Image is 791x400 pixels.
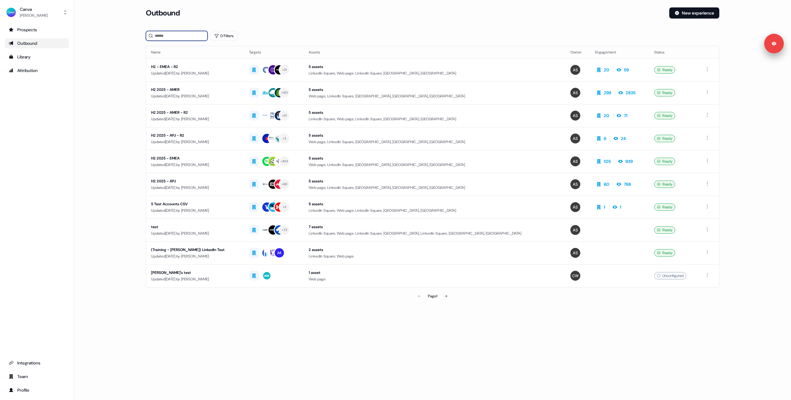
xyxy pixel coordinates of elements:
div: Library [9,54,65,60]
div: LinkedIn Square, Web page, LinkedIn Square, [GEOGRAPHIC_DATA], [GEOGRAPHIC_DATA] [309,116,560,122]
div: 2835 [626,90,636,96]
a: Go to team [5,372,69,381]
div: 20 [604,67,609,73]
a: Go to outbound experience [5,38,69,48]
img: Anna [570,248,580,258]
div: Updated [DATE] by [PERSON_NAME] [151,162,239,168]
a: Go to profile [5,385,69,395]
img: Anna [570,111,580,121]
div: Ready [654,89,675,96]
div: 59 [624,67,629,73]
div: 2 assets [309,247,560,253]
div: 5 assets [309,155,560,161]
img: Charlie [570,271,580,281]
div: LinkedIn Square, Web page [309,253,560,259]
div: Ready [654,203,675,211]
div: 5 assets [309,87,560,93]
div: H2 2025 - APJ [151,178,239,184]
div: 6 [604,135,606,142]
div: + 103 [281,159,288,164]
div: 1 [620,204,621,210]
div: H2 2025 - EMEA [151,155,239,161]
div: Updated [DATE] by [PERSON_NAME] [151,230,239,236]
div: Canva [20,6,48,12]
div: + 72 [282,227,287,233]
div: Outbound [9,40,65,46]
div: Ready [654,158,675,165]
div: 5 assets [309,201,560,207]
div: + 2 [283,204,286,210]
div: 5 assets [309,178,560,184]
div: Updated [DATE] by [PERSON_NAME] [151,116,239,122]
div: (Training - [PERSON_NAME]) LinkedIn Test [151,247,239,253]
div: [PERSON_NAME]'s test [151,270,239,276]
th: Status [649,46,699,58]
div: Web page, LinkedIn Square, [GEOGRAPHIC_DATA], [GEOGRAPHIC_DATA], [GEOGRAPHIC_DATA] [309,93,560,99]
div: Page 1 [428,293,437,299]
div: Web page, LinkedIn Square, [GEOGRAPHIC_DATA], [GEOGRAPHIC_DATA], [GEOGRAPHIC_DATA] [309,185,560,191]
button: New experience [669,7,719,19]
div: Profile [9,387,65,393]
div: + 21 [282,67,287,73]
div: Updated [DATE] by [PERSON_NAME] [151,93,239,99]
div: 24 [621,135,626,142]
div: 60 [604,181,609,187]
div: H2 2025 - APJ - R2 [151,132,239,138]
img: Anna [570,202,580,212]
div: H2 2025 - AMER - R2 [151,109,239,116]
a: Go to templates [5,52,69,62]
div: H2 2025 - AMER [151,87,239,93]
div: Ready [654,66,675,74]
div: Web page, LinkedIn Square, [GEOGRAPHIC_DATA], [GEOGRAPHIC_DATA], [GEOGRAPHIC_DATA] [309,162,560,168]
div: Prospects [9,27,65,33]
div: 1 [604,204,605,210]
div: 5 Test Accounts CSV [151,201,239,207]
img: Anna [570,65,580,75]
div: Ready [654,135,675,142]
img: Anna [570,179,580,189]
img: Anna [570,88,580,98]
div: LinkedIn Square, Web page, LinkedIn Square, [GEOGRAPHIC_DATA], [GEOGRAPHIC_DATA] [309,70,560,76]
div: Updated [DATE] by [PERSON_NAME] [151,207,239,214]
th: Targets [244,46,304,58]
h3: Outbound [146,8,180,18]
img: Anna [570,156,580,166]
div: Ready [654,181,675,188]
a: Go to prospects [5,25,69,35]
div: Ready [654,112,675,119]
a: Go to attribution [5,66,69,75]
div: Updated [DATE] by [PERSON_NAME] [151,276,239,282]
div: 5 assets [309,132,560,138]
div: Ready [654,249,675,257]
div: Updated [DATE] by [PERSON_NAME] [151,70,239,76]
div: Attribution [9,67,65,74]
div: Ready [654,226,675,234]
img: Anna [570,134,580,143]
div: LinkedIn Square, Web page, LinkedIn Square, [GEOGRAPHIC_DATA], [GEOGRAPHIC_DATA] [309,207,560,214]
div: 299 [604,90,611,96]
div: LinkedIn Square, Web page, LinkedIn Square, [GEOGRAPHIC_DATA], LinkedIn Square, [GEOGRAPHIC_DATA]... [309,230,560,236]
img: Anna [570,225,580,235]
th: Engagement [590,46,649,58]
th: Name [146,46,244,58]
div: 7 assets [309,224,560,230]
div: Team [9,373,65,380]
div: Unconfigured [654,272,686,279]
div: Web page, LinkedIn Square, [GEOGRAPHIC_DATA], [GEOGRAPHIC_DATA], [GEOGRAPHIC_DATA] [309,139,560,145]
div: 71 [624,113,628,119]
div: 105 [604,158,611,164]
div: 5 assets [309,109,560,116]
div: + 321 [281,90,288,96]
div: Web page [309,276,560,282]
div: + 21 [282,113,287,118]
th: Assets [304,46,565,58]
button: 0 Filters [210,31,238,41]
div: 939 [625,158,633,164]
div: Updated [DATE] by [PERSON_NAME] [151,253,239,259]
div: test [151,224,239,230]
div: Updated [DATE] by [PERSON_NAME] [151,139,239,145]
div: Integrations [9,360,65,366]
div: H2 - EMEA - R2 [151,64,239,70]
div: 768 [624,181,631,187]
th: Owner [565,46,590,58]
